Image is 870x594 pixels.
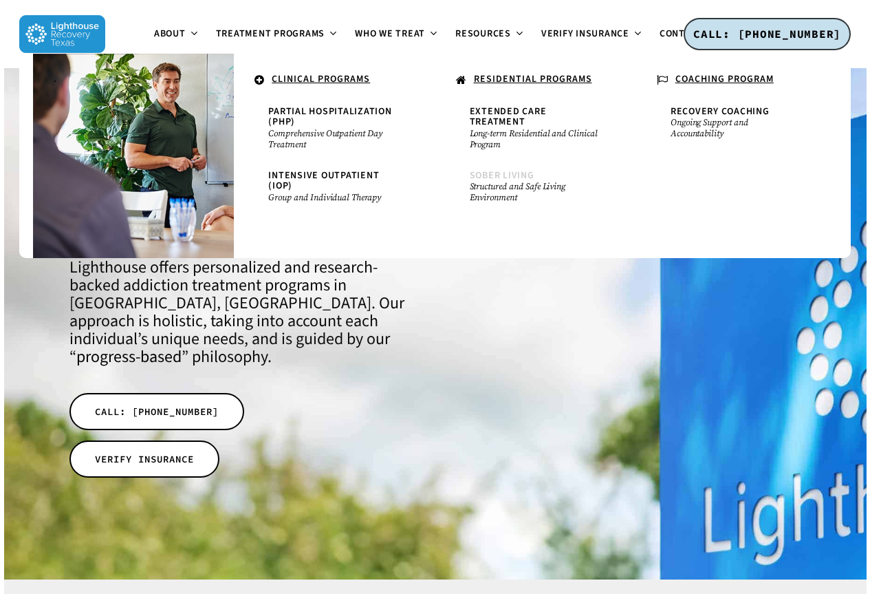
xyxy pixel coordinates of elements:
[347,29,447,40] a: Who We Treat
[664,100,809,146] a: Recovery CoachingOngoing Support and Accountability
[268,192,400,203] small: Group and Individual Therapy
[69,441,219,478] a: VERIFY INSURANCE
[355,27,425,41] span: Who We Treat
[470,169,534,182] span: Sober Living
[47,67,220,92] a: .
[675,72,774,86] u: COACHING PROGRAM
[272,72,370,86] u: CLINICAL PROGRAMS
[261,100,407,157] a: Partial Hospitalization (PHP)Comprehensive Outpatient Day Treatment
[463,100,609,157] a: Extended Care TreatmentLong-term Residential and Clinical Program
[447,29,533,40] a: Resources
[470,181,602,203] small: Structured and Safe Living Environment
[261,164,407,210] a: Intensive Outpatient (IOP)Group and Individual Therapy
[54,72,57,86] span: .
[95,452,194,466] span: VERIFY INSURANCE
[19,15,105,53] img: Lighthouse Recovery Texas
[474,72,592,86] u: RESIDENTIAL PROGRAMS
[248,67,421,94] a: CLINICAL PROGRAMS
[671,117,803,139] small: Ongoing Support and Accountability
[693,27,841,41] span: CALL: [PHONE_NUMBER]
[268,169,379,193] span: Intensive Outpatient (IOP)
[541,27,629,41] span: Verify Insurance
[154,27,186,41] span: About
[146,29,208,40] a: About
[216,27,325,41] span: Treatment Programs
[651,29,724,40] a: Contact
[470,128,602,150] small: Long-term Residential and Clinical Program
[95,405,219,418] span: CALL: [PHONE_NUMBER]
[463,164,609,210] a: Sober LivingStructured and Safe Living Environment
[660,27,702,41] span: Contact
[69,259,420,366] h4: Lighthouse offers personalized and research-backed addiction treatment programs in [GEOGRAPHIC_DA...
[76,345,182,369] a: progress-based
[449,67,622,94] a: RESIDENTIAL PROGRAMS
[533,29,651,40] a: Verify Insurance
[208,29,347,40] a: Treatment Programs
[684,18,851,51] a: CALL: [PHONE_NUMBER]
[268,105,391,129] span: Partial Hospitalization (PHP)
[268,128,400,150] small: Comprehensive Outpatient Day Treatment
[470,105,547,129] span: Extended Care Treatment
[455,27,511,41] span: Resources
[650,67,823,94] a: COACHING PROGRAM
[69,393,244,430] a: CALL: [PHONE_NUMBER]
[671,105,770,118] span: Recovery Coaching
